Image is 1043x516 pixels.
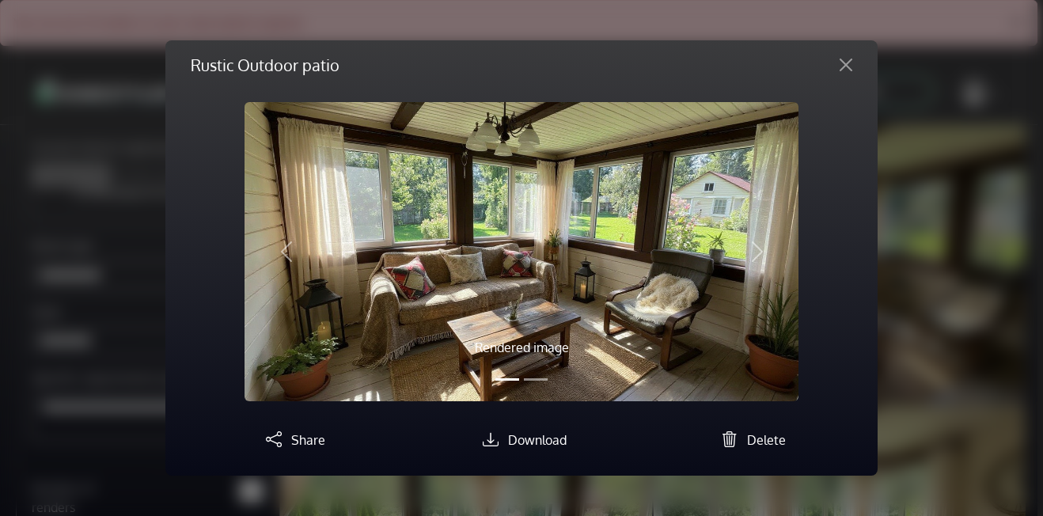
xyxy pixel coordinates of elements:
button: Slide 1 [495,370,519,389]
button: Slide 2 [524,370,548,389]
button: Delete [715,427,786,450]
button: Close [827,52,865,78]
span: Share [291,432,325,448]
span: Download [508,432,567,448]
p: Rendered image [328,338,715,357]
a: Download [476,432,567,448]
a: Share [260,432,325,448]
span: Delete [747,432,786,448]
h5: Rustic Outdoor patio [191,53,339,77]
img: homestyler-20250819-1-5jgbkr.jpg [245,102,798,401]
